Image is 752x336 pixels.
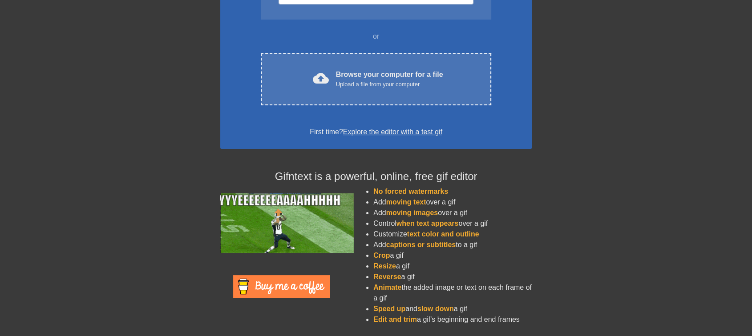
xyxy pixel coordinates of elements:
span: when text appears [396,220,459,227]
span: moving text [386,198,426,206]
li: the added image or text on each frame of a gif [373,282,532,304]
span: Animate [373,284,401,291]
li: Control over a gif [373,218,532,229]
span: Crop [373,252,390,259]
span: cloud_upload [313,70,329,86]
span: Edit and trim [373,316,417,323]
li: a gif [373,261,532,272]
li: and a gif [373,304,532,314]
img: football_small.gif [220,193,354,253]
div: or [243,31,509,42]
span: text color and outline [407,230,479,238]
div: Upload a file from your computer [336,80,443,89]
span: slow down [417,305,454,312]
div: Browse your computer for a file [336,69,443,89]
span: Speed up [373,305,405,312]
h4: Gifntext is a powerful, online, free gif editor [220,170,532,183]
img: Buy Me A Coffee [233,275,330,298]
li: a gif's beginning and end frames [373,314,532,325]
li: a gif [373,250,532,261]
div: First time? [232,127,520,137]
span: No forced watermarks [373,188,448,195]
li: a gif [373,272,532,282]
span: Resize [373,262,396,270]
span: captions or subtitles [386,241,456,248]
li: Add to a gif [373,240,532,250]
li: Customize [373,229,532,240]
span: Reverse [373,273,401,280]
a: Explore the editor with a test gif [343,128,442,136]
li: Add over a gif [373,208,532,218]
li: Add over a gif [373,197,532,208]
span: moving images [386,209,438,216]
